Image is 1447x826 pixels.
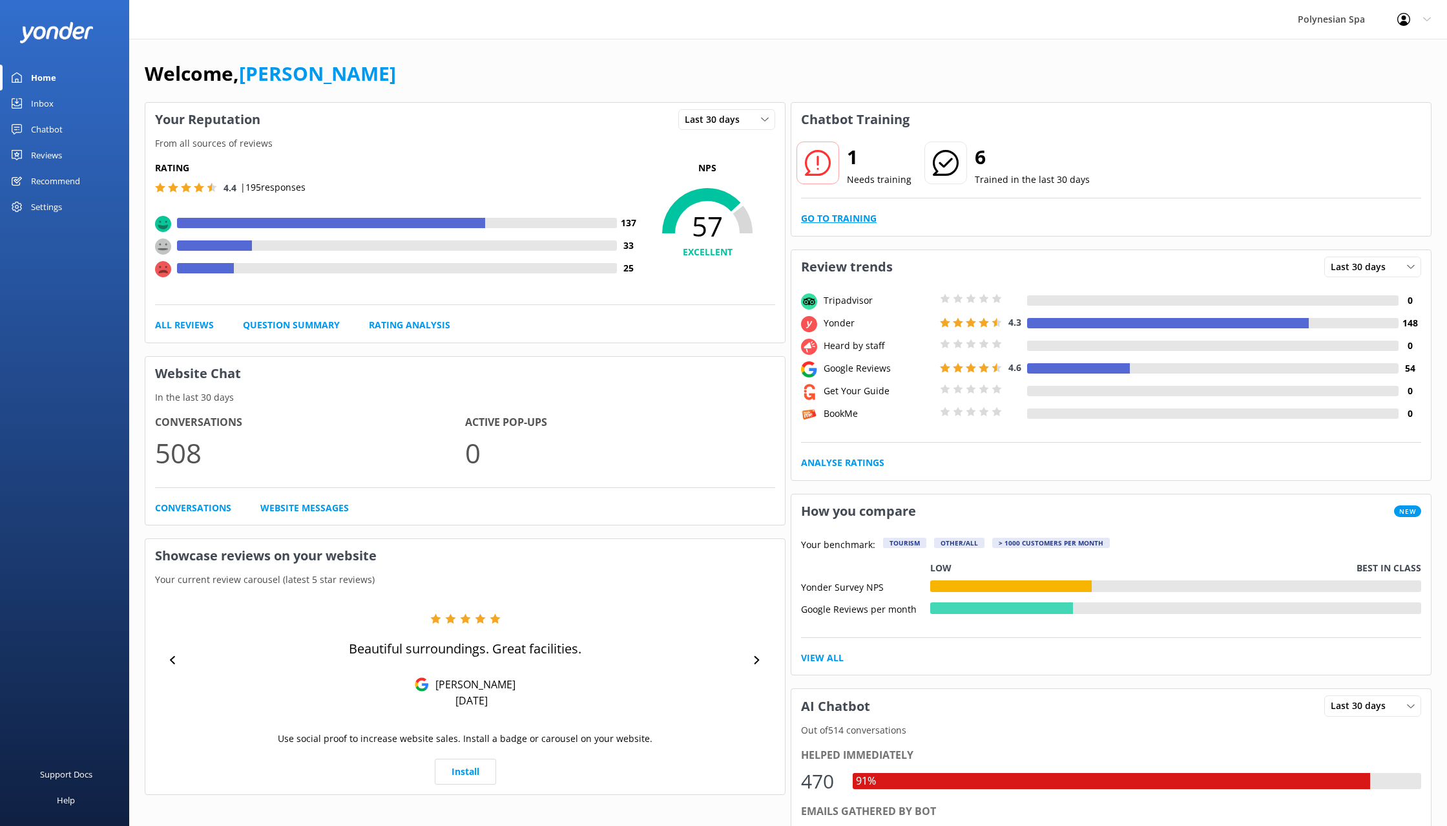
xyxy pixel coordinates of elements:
[801,602,930,614] div: Google Reviews per month
[145,390,785,405] p: In the last 30 days
[801,538,875,553] p: Your benchmark:
[1357,561,1421,575] p: Best in class
[369,318,450,332] a: Rating Analysis
[801,651,844,665] a: View All
[1331,699,1393,713] span: Last 30 days
[685,112,747,127] span: Last 30 days
[617,216,640,230] h4: 137
[31,194,62,220] div: Settings
[820,339,937,353] div: Heard by staff
[224,182,236,194] span: 4.4
[1399,339,1421,353] h4: 0
[31,168,80,194] div: Recommend
[975,142,1090,173] h2: 6
[1399,407,1421,421] h4: 0
[1399,293,1421,308] h4: 0
[820,316,937,330] div: Yonder
[820,361,937,376] div: Google Reviews
[155,414,465,431] h4: Conversations
[791,494,926,528] h3: How you compare
[975,173,1090,187] p: Trained in the last 30 days
[435,759,496,785] a: Install
[1399,361,1421,376] h4: 54
[847,173,911,187] p: Needs training
[853,773,879,790] div: 91%
[930,561,952,575] p: Low
[1399,384,1421,398] h4: 0
[617,261,640,275] h4: 25
[1394,505,1421,517] span: New
[243,318,340,332] a: Question Summary
[883,538,926,548] div: Tourism
[415,677,429,692] img: Google Reviews
[791,723,1431,737] p: Out of 514 conversations
[801,580,930,592] div: Yonder Survey NPS
[465,414,775,431] h4: Active Pop-ups
[455,694,488,708] p: [DATE]
[155,431,465,474] p: 508
[31,65,56,90] div: Home
[791,690,880,723] h3: AI Chatbot
[1331,260,1393,274] span: Last 30 days
[40,761,92,787] div: Support Docs
[801,456,884,470] a: Analyse Ratings
[19,22,94,43] img: yonder-white-logo.png
[145,357,785,390] h3: Website Chat
[240,180,306,195] p: | 195 responses
[155,501,231,515] a: Conversations
[640,210,775,242] span: 57
[801,803,1421,820] div: Emails gathered by bot
[820,407,937,421] div: BookMe
[992,538,1110,548] div: > 1000 customers per month
[31,142,62,168] div: Reviews
[801,211,877,226] a: Go to Training
[145,103,270,136] h3: Your Reputation
[155,161,640,175] h5: Rating
[791,103,919,136] h3: Chatbot Training
[278,732,652,746] p: Use social proof to increase website sales. Install a badge or carousel on your website.
[791,250,902,284] h3: Review trends
[31,90,54,116] div: Inbox
[145,58,396,89] h1: Welcome,
[801,766,840,797] div: 470
[934,538,984,548] div: Other/All
[57,787,75,813] div: Help
[31,116,63,142] div: Chatbot
[465,431,775,474] p: 0
[145,539,785,573] h3: Showcase reviews on your website
[1399,316,1421,330] h4: 148
[429,677,515,692] p: [PERSON_NAME]
[260,501,349,515] a: Website Messages
[640,245,775,259] h4: EXCELLENT
[145,136,785,151] p: From all sources of reviews
[1008,361,1021,374] span: 4.6
[239,60,396,87] a: [PERSON_NAME]
[801,747,1421,764] div: Helped immediately
[145,573,785,587] p: Your current review carousel (latest 5 star reviews)
[617,238,640,253] h4: 33
[847,142,911,173] h2: 1
[640,161,775,175] p: NPS
[155,318,214,332] a: All Reviews
[820,293,937,308] div: Tripadvisor
[349,640,581,658] p: Beautiful surroundings. Great facilities.
[820,384,937,398] div: Get Your Guide
[1008,316,1021,328] span: 4.3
